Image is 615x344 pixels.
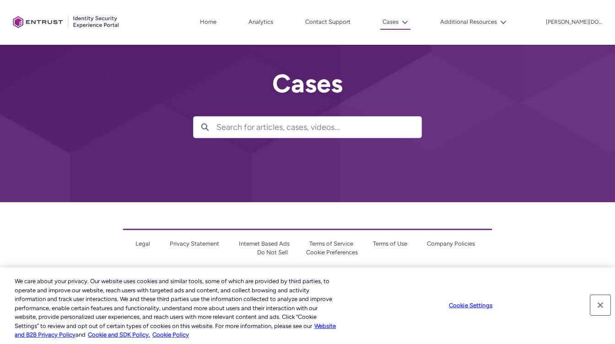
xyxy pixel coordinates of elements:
[546,19,605,26] p: [PERSON_NAME][DOMAIN_NAME]
[170,240,219,247] a: Privacy Statement
[194,117,216,138] button: Search
[239,240,290,247] a: Internet Based Ads
[135,240,150,247] a: Legal
[193,70,422,98] h2: Cases
[438,15,509,29] button: Additional Resources
[427,240,475,247] a: Company Policies
[88,331,150,338] a: Cookie and SDK Policy.
[303,15,353,29] a: Contact Support
[380,15,410,30] button: Cases
[545,17,606,26] button: User Profile anthony.love
[123,266,492,275] p: ©2025 Entrust Corporation. All Rights Reserved.
[373,240,407,247] a: Terms of Use
[246,15,275,29] a: Analytics, opens in new tab
[306,249,358,256] a: Cookie Preferences
[198,15,219,29] a: Home
[216,117,421,138] input: Search for articles, cases, videos...
[257,249,288,256] a: Do Not Sell
[309,240,353,247] a: Terms of Service
[442,296,499,314] button: Cookie Settings
[15,277,338,339] div: We care about your privacy. Our website uses cookies and similar tools, some of which are provide...
[152,331,189,338] a: Cookie Policy
[590,295,610,315] button: Close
